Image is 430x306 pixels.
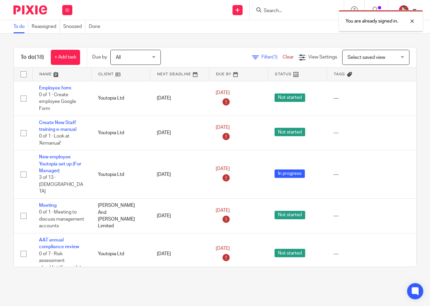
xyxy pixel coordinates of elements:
a: Create New Staff training e-manual [39,120,76,132]
span: Not started [275,249,305,257]
span: 0 of 7 · Risk assessment checklist (firm wide) [39,252,81,270]
span: 3 of 13 · [DEMOGRAPHIC_DATA] [39,176,83,194]
a: Employee form [39,86,71,90]
td: Youtopia Ltd [91,233,150,275]
span: Tags [334,72,345,76]
a: + Add task [51,50,80,65]
a: Snoozed [63,20,85,33]
p: Due by [92,54,107,61]
a: Clear [283,55,294,60]
a: To do [13,20,28,33]
span: (18) [35,54,44,60]
div: --- [333,251,423,257]
span: [DATE] [216,167,230,171]
span: Filter [261,55,283,60]
div: --- [333,171,423,178]
h1: To do [21,54,44,61]
td: Youtopia Ltd [91,150,150,199]
span: 0 of 1 · Meeting to discuss management accounts [39,210,84,229]
span: Not started [275,93,305,102]
td: [DATE] [150,81,209,116]
span: 0 of 1 · Look at 'Airmanual' [39,134,69,146]
span: [DATE] [216,208,230,213]
td: Youtopia Ltd [91,81,150,116]
span: Not started [275,211,305,219]
td: [DATE] [150,233,209,275]
a: AAT annual compliance review [39,238,79,249]
a: Done [89,20,104,33]
td: [DATE] [150,116,209,150]
span: View Settings [308,55,337,60]
td: [DATE] [150,150,209,199]
span: 0 of 1 · Create employee Google Form [39,92,76,111]
div: --- [333,213,423,219]
td: Youtopia Ltd [91,116,150,150]
span: Not started [275,128,305,136]
span: In progress [275,169,305,178]
span: [DATE] [216,125,230,130]
img: Pixie [13,5,47,14]
a: New employee Youtopia set up (For Manager) [39,155,81,173]
span: [DATE] [216,90,230,95]
span: All [116,55,121,60]
td: [PERSON_NAME] And [PERSON_NAME] Limited [91,199,150,233]
img: Katherine%20-%20Pink%20cartoon.png [398,5,409,15]
p: You are already signed in. [346,18,398,25]
a: Reassigned [32,20,60,33]
div: --- [333,95,423,102]
a: Meeting [39,203,57,208]
span: (1) [272,55,278,60]
span: Select saved view [348,55,385,60]
div: --- [333,129,423,136]
td: [DATE] [150,199,209,233]
span: [DATE] [216,246,230,251]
